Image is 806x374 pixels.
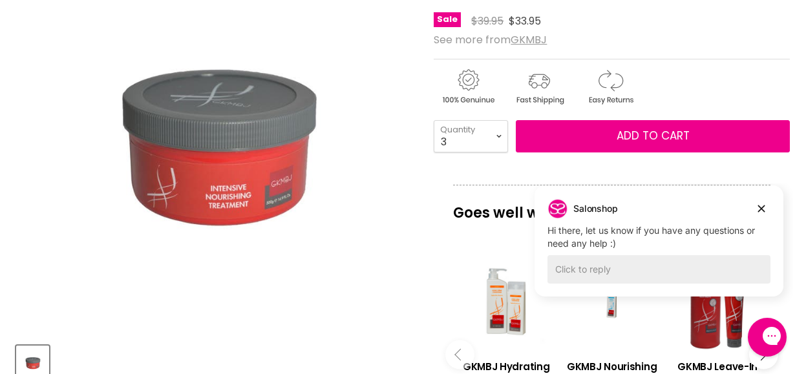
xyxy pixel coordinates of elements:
iframe: Gorgias live chat campaigns [525,183,793,316]
img: returns.gif [576,67,644,107]
img: GKMBJ Intensive Nourishing Treatment [17,352,48,372]
img: shipping.gif [505,67,573,107]
iframe: Gorgias live chat messenger [741,313,793,361]
span: See more from [434,32,547,47]
button: Add to cart [516,120,790,152]
select: Quantity [434,120,508,152]
a: GKMBJ [511,32,547,47]
p: Goes well with [453,185,770,227]
span: $39.95 [471,14,504,28]
span: Add to cart [617,128,690,143]
span: $33.95 [509,14,541,28]
img: genuine.gif [434,67,502,107]
img: GKMBJ Intensive Nourishing Treatment [16,1,414,266]
span: Sale [434,12,461,27]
